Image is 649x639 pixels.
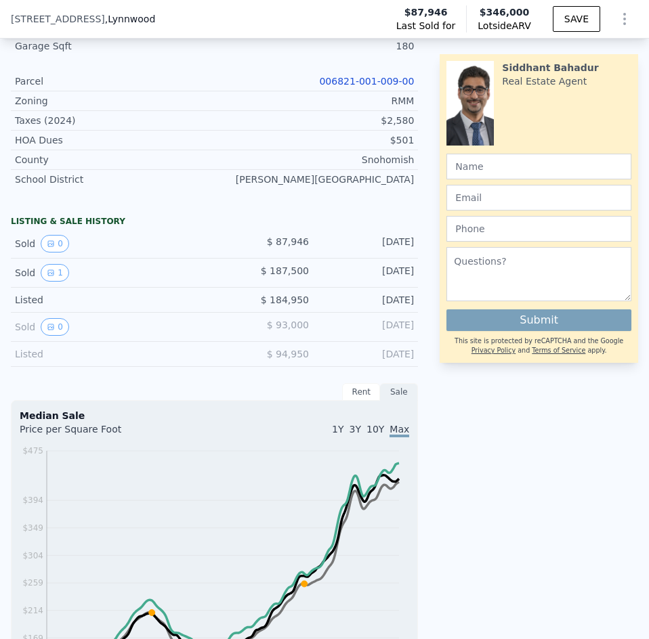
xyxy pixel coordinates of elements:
[350,424,361,435] span: 3Y
[15,173,215,186] div: School District
[215,39,415,53] div: 180
[22,578,43,588] tspan: $259
[532,347,585,354] a: Terms of Service
[320,264,414,282] div: [DATE]
[446,154,631,179] input: Name
[22,551,43,560] tspan: $304
[215,114,415,127] div: $2,580
[15,114,215,127] div: Taxes (2024)
[472,347,516,354] a: Privacy Policy
[22,523,43,533] tspan: $349
[367,424,384,435] span: 10Y
[480,7,530,18] span: $346,000
[261,294,309,305] span: $ 184,950
[41,264,69,282] button: View historical data
[215,133,415,147] div: $501
[41,318,69,336] button: View historical data
[15,318,204,336] div: Sold
[261,265,309,276] span: $ 187,500
[390,424,409,437] span: Max
[380,383,418,401] div: Sale
[15,235,204,252] div: Sold
[15,264,204,282] div: Sold
[320,293,414,307] div: [DATE]
[22,606,43,615] tspan: $214
[319,76,414,87] a: 006821-001-009-00
[15,94,215,108] div: Zoning
[502,61,598,74] div: Siddhant Bahadur
[396,19,456,32] span: Last Sold for
[215,173,415,186] div: [PERSON_NAME][GEOGRAPHIC_DATA]
[478,19,530,32] span: Lotside ARV
[611,5,638,32] button: Show Options
[11,12,105,26] span: [STREET_ADDRESS]
[215,94,415,108] div: RMM
[105,12,155,26] span: , Lynnwood
[15,133,215,147] div: HOA Dues
[15,153,215,167] div: County
[215,153,415,167] div: Snohomish
[267,349,309,359] span: $ 94,950
[446,216,631,242] input: Phone
[446,185,631,211] input: Email
[11,216,418,229] div: LISTING & SALE HISTORY
[404,5,448,19] span: $87,946
[320,347,414,361] div: [DATE]
[332,424,343,435] span: 1Y
[446,309,631,331] button: Submit
[15,347,204,361] div: Listed
[22,446,43,456] tspan: $475
[15,39,215,53] div: Garage Sqft
[446,336,631,356] div: This site is protected by reCAPTCHA and the Google and apply.
[320,318,414,336] div: [DATE]
[502,74,587,88] div: Real Estate Agent
[41,235,69,252] button: View historical data
[20,422,215,444] div: Price per Square Foot
[20,409,409,422] div: Median Sale
[15,293,204,307] div: Listed
[553,6,600,32] button: SAVE
[342,383,380,401] div: Rent
[267,236,309,247] span: $ 87,946
[267,319,309,330] span: $ 93,000
[15,74,215,88] div: Parcel
[320,235,414,252] div: [DATE]
[22,495,43,505] tspan: $394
